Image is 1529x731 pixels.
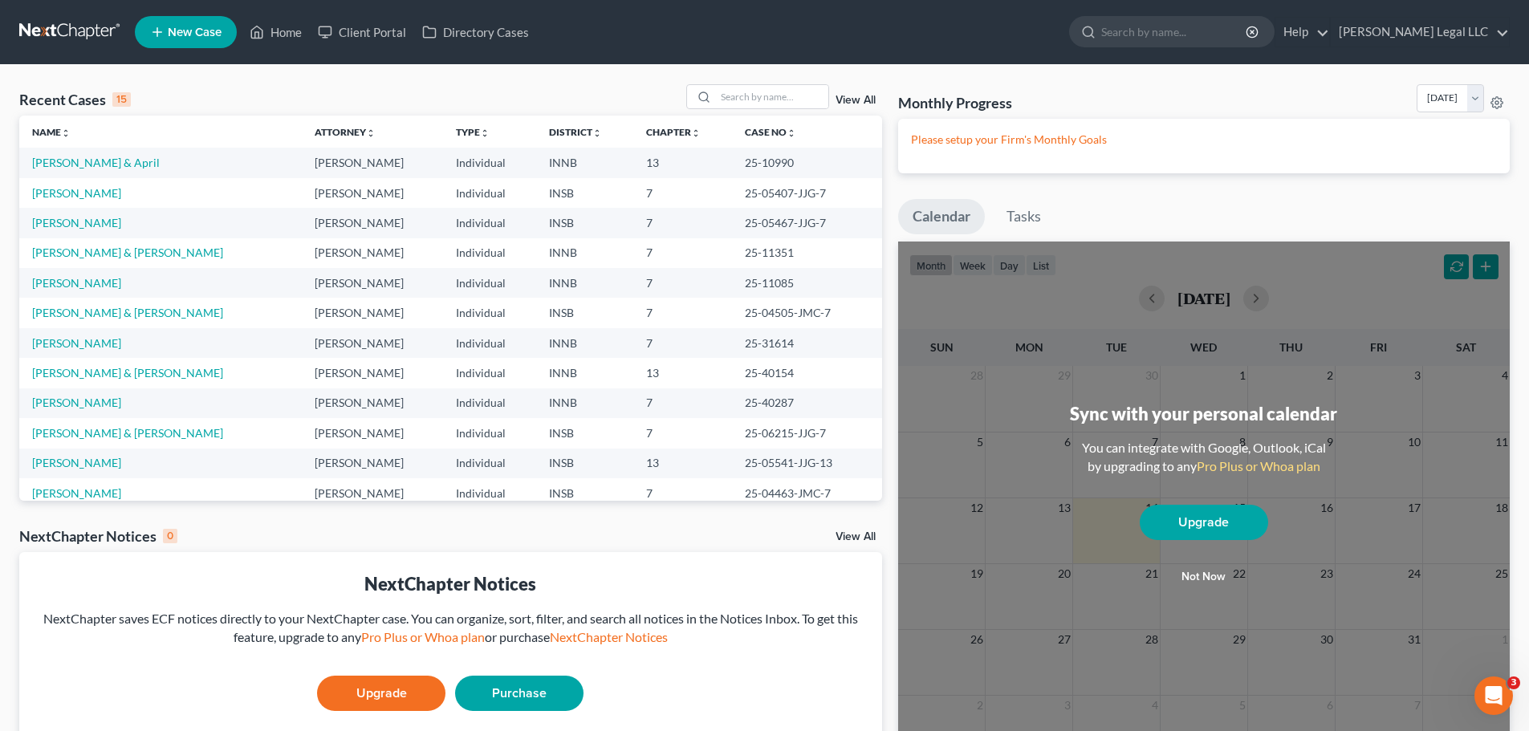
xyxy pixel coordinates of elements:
a: Upgrade [1140,505,1268,540]
td: Individual [443,418,536,448]
div: NextChapter saves ECF notices directly to your NextChapter case. You can organize, sort, filter, ... [32,610,869,647]
input: Search by name... [716,85,828,108]
td: [PERSON_NAME] [302,298,443,327]
a: Districtunfold_more [549,126,602,138]
td: INNB [536,388,633,418]
iframe: Intercom live chat [1474,676,1513,715]
td: INSB [536,178,633,208]
td: 25-05407-JJG-7 [732,178,882,208]
td: [PERSON_NAME] [302,268,443,298]
td: Individual [443,478,536,508]
td: [PERSON_NAME] [302,178,443,208]
a: NextChapter Notices [550,629,668,644]
a: Tasks [992,199,1055,234]
td: Individual [443,208,536,238]
i: unfold_more [787,128,796,138]
td: [PERSON_NAME] [302,208,443,238]
td: 13 [633,358,732,388]
td: 7 [633,388,732,418]
a: Chapterunfold_more [646,126,701,138]
a: [PERSON_NAME] & [PERSON_NAME] [32,246,223,259]
td: 25-06215-JJG-7 [732,418,882,448]
td: 7 [633,298,732,327]
div: Sync with your personal calendar [1070,401,1337,426]
td: INNB [536,268,633,298]
input: Search by name... [1101,17,1248,47]
div: You can integrate with Google, Outlook, iCal by upgrading to any [1076,439,1332,476]
a: Upgrade [317,676,445,711]
i: unfold_more [366,128,376,138]
td: 25-40287 [732,388,882,418]
div: 15 [112,92,131,107]
td: 25-40154 [732,358,882,388]
td: Individual [443,358,536,388]
td: 25-04505-JMC-7 [732,298,882,327]
a: [PERSON_NAME] & [PERSON_NAME] [32,426,223,440]
a: View All [836,95,876,106]
a: [PERSON_NAME] [32,486,121,500]
td: 7 [633,178,732,208]
td: Individual [443,388,536,418]
td: [PERSON_NAME] [302,388,443,418]
td: INSB [536,449,633,478]
td: 25-11085 [732,268,882,298]
td: [PERSON_NAME] [302,148,443,177]
div: 0 [163,529,177,543]
a: Purchase [455,676,584,711]
a: [PERSON_NAME] [32,396,121,409]
a: [PERSON_NAME] Legal LLC [1331,18,1509,47]
td: 13 [633,449,732,478]
td: INNB [536,238,633,268]
button: Not now [1140,561,1268,593]
span: 3 [1507,676,1520,689]
td: INNB [536,328,633,358]
td: [PERSON_NAME] [302,238,443,268]
a: Directory Cases [414,18,537,47]
td: 7 [633,238,732,268]
a: Calendar [898,199,985,234]
td: [PERSON_NAME] [302,358,443,388]
i: unfold_more [691,128,701,138]
td: 7 [633,418,732,448]
a: [PERSON_NAME] & [PERSON_NAME] [32,366,223,380]
td: Individual [443,268,536,298]
td: 7 [633,328,732,358]
a: [PERSON_NAME] [32,186,121,200]
a: [PERSON_NAME] & April [32,156,160,169]
a: [PERSON_NAME] [32,336,121,350]
td: [PERSON_NAME] [302,478,443,508]
td: 7 [633,208,732,238]
a: Client Portal [310,18,414,47]
td: 7 [633,268,732,298]
a: Typeunfold_more [456,126,490,138]
td: INSB [536,478,633,508]
td: INSB [536,418,633,448]
a: Help [1275,18,1329,47]
h3: Monthly Progress [898,93,1012,112]
div: NextChapter Notices [19,526,177,546]
div: Recent Cases [19,90,131,109]
td: INNB [536,148,633,177]
td: 7 [633,478,732,508]
a: Nameunfold_more [32,126,71,138]
a: [PERSON_NAME] & [PERSON_NAME] [32,306,223,319]
td: 25-05541-JJG-13 [732,449,882,478]
td: Individual [443,238,536,268]
a: [PERSON_NAME] [32,456,121,469]
td: Individual [443,298,536,327]
a: Home [242,18,310,47]
i: unfold_more [61,128,71,138]
td: 25-05467-JJG-7 [732,208,882,238]
i: unfold_more [480,128,490,138]
td: 25-10990 [732,148,882,177]
td: 25-11351 [732,238,882,268]
a: Attorneyunfold_more [315,126,376,138]
i: unfold_more [592,128,602,138]
td: 13 [633,148,732,177]
a: View All [836,531,876,542]
td: INSB [536,208,633,238]
td: Individual [443,148,536,177]
td: 25-31614 [732,328,882,358]
a: Pro Plus or Whoa plan [361,629,485,644]
td: Individual [443,328,536,358]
